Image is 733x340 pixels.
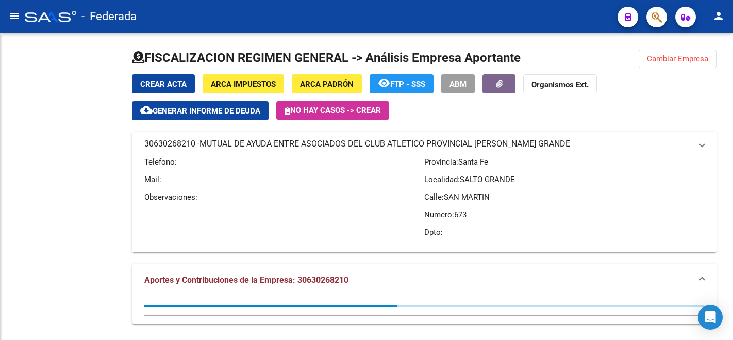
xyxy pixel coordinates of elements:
span: 673 [454,210,467,219]
mat-expansion-panel-header: Aportes y Contribuciones de la Empresa: 30630268210 [132,264,717,297]
button: Cambiar Empresa [639,50,717,68]
p: Numero: [424,209,704,220]
span: ARCA Padrón [300,79,354,89]
span: - Federada [81,5,137,28]
p: Provincia: [424,156,704,168]
button: FTP - SSS [370,74,434,93]
div: Aportes y Contribuciones de la Empresa: 30630268210 [132,297,717,324]
p: Telefono: [144,156,424,168]
span: Santa Fe [458,157,488,167]
span: Generar informe de deuda [153,106,260,116]
button: ARCA Impuestos [203,74,284,93]
p: Observaciones: [144,191,424,203]
span: FTP - SSS [390,79,425,89]
span: ARCA Impuestos [211,79,276,89]
div: 30630268210 -MUTUAL DE AYUDA ENTRE ASOCIADOS DEL CLUB ATLETICO PROVINCIAL [PERSON_NAME] GRANDE [132,156,717,252]
div: Open Intercom Messenger [698,305,723,330]
span: Cambiar Empresa [647,54,708,63]
mat-expansion-panel-header: 30630268210 -MUTUAL DE AYUDA ENTRE ASOCIADOS DEL CLUB ATLETICO PROVINCIAL [PERSON_NAME] GRANDE [132,132,717,156]
span: SALTO GRANDE [460,175,515,184]
p: Localidad: [424,174,704,185]
button: ABM [441,74,475,93]
strong: Organismos Ext. [531,80,589,89]
button: ARCA Padrón [292,74,362,93]
span: No hay casos -> Crear [285,106,381,115]
h1: FISCALIZACION REGIMEN GENERAL -> Análisis Empresa Aportante [132,50,521,66]
p: Dpto: [424,226,704,238]
span: Aportes y Contribuciones de la Empresa: 30630268210 [144,275,348,285]
mat-panel-title: 30630268210 - [144,138,692,150]
mat-icon: cloud_download [140,104,153,116]
button: Organismos Ext. [523,74,597,93]
mat-icon: person [712,10,725,22]
button: No hay casos -> Crear [276,101,389,120]
mat-icon: remove_red_eye [378,77,390,89]
button: Generar informe de deuda [132,101,269,120]
button: Crear Acta [132,74,195,93]
p: Mail: [144,174,424,185]
span: MUTUAL DE AYUDA ENTRE ASOCIADOS DEL CLUB ATLETICO PROVINCIAL [PERSON_NAME] GRANDE [199,138,570,150]
span: Crear Acta [140,79,187,89]
span: ABM [449,79,467,89]
p: Calle: [424,191,704,203]
span: SAN MARTIN [444,192,490,202]
mat-icon: menu [8,10,21,22]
